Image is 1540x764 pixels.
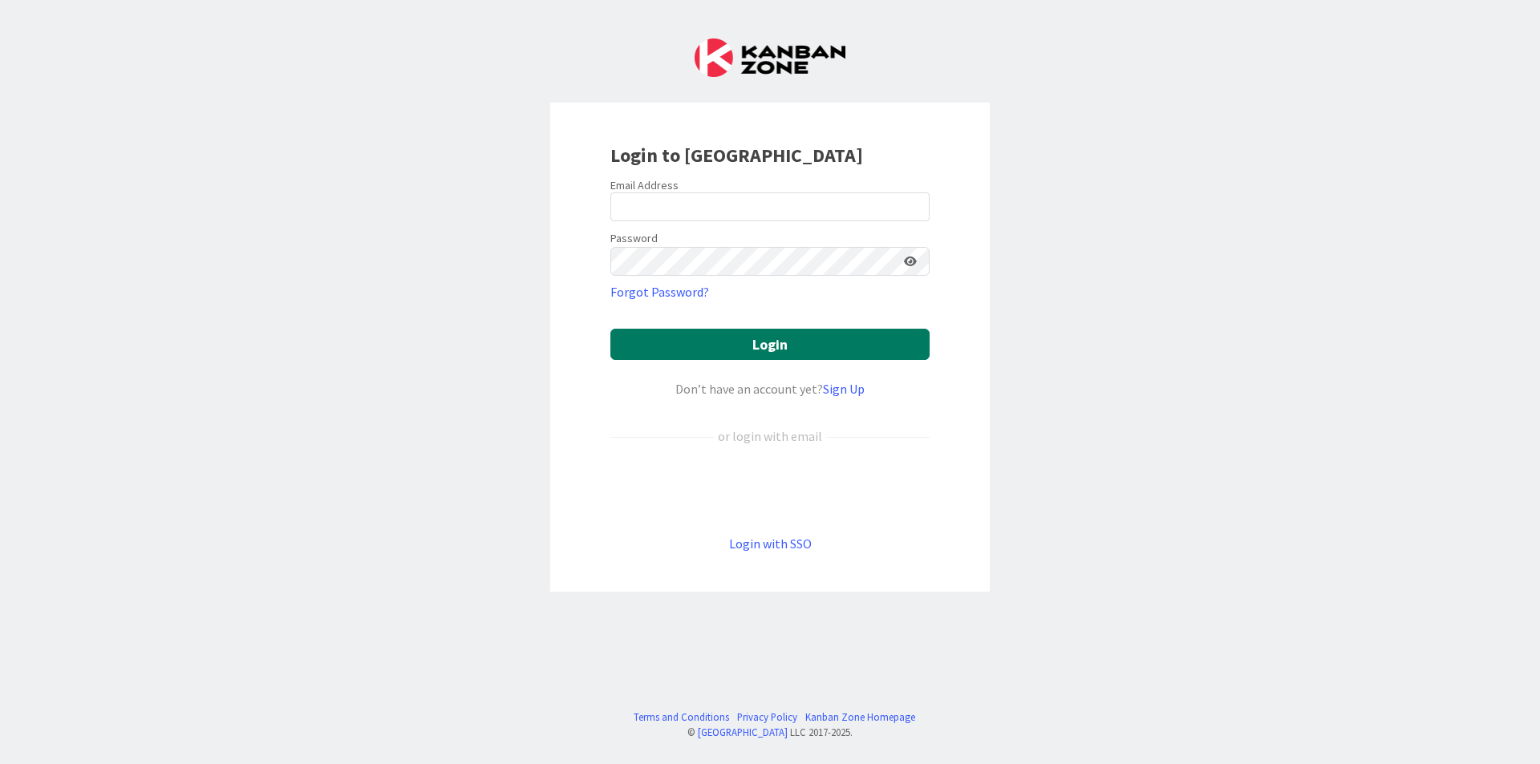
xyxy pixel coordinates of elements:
button: Login [610,329,930,360]
a: Sign Up [823,381,865,397]
div: © LLC 2017- 2025 . [626,725,915,740]
a: Login with SSO [729,536,812,552]
iframe: Sign in with Google Button [602,472,938,507]
a: Forgot Password? [610,282,709,301]
a: Privacy Policy [737,709,797,725]
a: [GEOGRAPHIC_DATA] [698,726,788,738]
label: Password [610,230,658,247]
img: Kanban Zone [695,38,845,77]
div: or login with email [714,426,826,446]
b: Login to [GEOGRAPHIC_DATA] [610,143,863,168]
a: Terms and Conditions [634,709,729,725]
label: Email Address [610,178,679,192]
div: Don’t have an account yet? [610,379,930,398]
a: Kanban Zone Homepage [805,709,915,725]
